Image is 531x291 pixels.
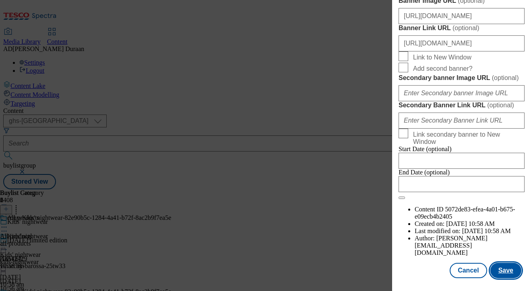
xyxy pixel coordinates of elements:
li: Last modified on: [415,227,525,235]
span: ( optional ) [487,102,514,109]
span: End Date (optional) [399,169,450,176]
label: Secondary banner Image URL [399,74,525,82]
input: Enter Banner Link URL [399,35,525,51]
button: Cancel [450,263,487,278]
input: Enter Secondary banner Image URL [399,85,525,101]
input: Enter Secondary Banner Link URL [399,113,525,129]
button: Save [490,263,521,278]
span: Start Date (optional) [399,145,452,152]
li: Author: [415,235,525,256]
label: Secondary Banner Link URL [399,101,525,109]
span: Link secondary banner to New Window [413,131,521,145]
span: Link to New Window [413,54,471,61]
input: Enter Banner Image URL [399,8,525,24]
li: Content ID [415,206,525,220]
span: Add second banner? [413,65,473,72]
input: Enter Date [399,176,525,192]
span: [PERSON_NAME][EMAIL_ADDRESS][DOMAIN_NAME] [415,235,488,256]
label: Banner Link URL [399,24,525,32]
span: ( optional ) [452,25,479,31]
li: Created on: [415,220,525,227]
input: Enter Date [399,153,525,169]
span: 5072de83-efea-4a01-b675-e09ecb4b2405 [415,206,515,220]
span: ( optional ) [492,74,519,81]
span: [DATE] 10:58 AM [462,227,511,234]
span: [DATE] 10:58 AM [446,220,495,227]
